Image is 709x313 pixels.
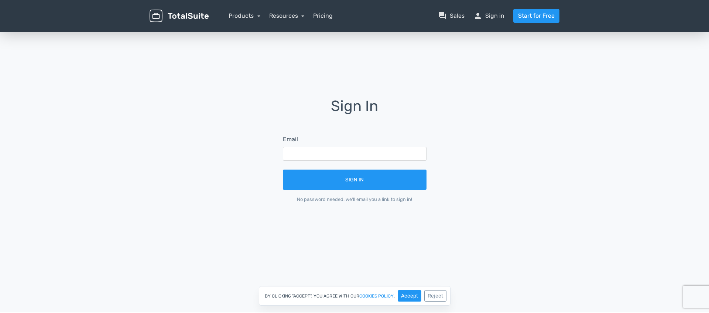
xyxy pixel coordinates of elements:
[359,294,394,298] a: cookies policy
[229,12,260,19] a: Products
[473,11,504,20] a: personSign in
[513,9,559,23] a: Start for Free
[283,170,427,190] button: Sign In
[473,11,482,20] span: person
[150,10,209,22] img: TotalSuite for WordPress
[398,290,421,302] button: Accept
[424,290,446,302] button: Reject
[273,98,437,125] h1: Sign In
[313,11,333,20] a: Pricing
[438,11,465,20] a: question_answerSales
[259,286,451,306] div: By clicking "Accept", you agree with our .
[283,135,298,144] label: Email
[283,196,427,203] div: No password needed, we'll email you a link to sign in!
[269,12,305,19] a: Resources
[438,11,447,20] span: question_answer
